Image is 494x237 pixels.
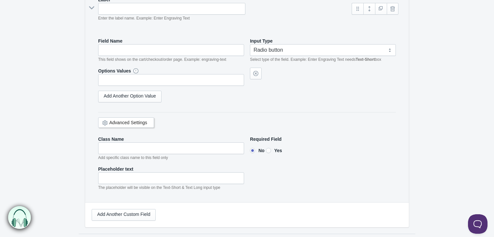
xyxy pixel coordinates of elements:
[250,148,255,153] input: No
[468,214,487,234] iframe: Toggle Customer Support
[98,136,124,142] label: Class Name
[98,57,226,62] em: This field shows on the cart/checkout/order page. Example: engraving-text
[98,91,162,102] a: Add Another Option Value
[92,209,156,221] a: Add Another Custom Field
[98,166,133,172] label: Placeholder text
[266,147,282,154] label: Yes
[7,206,30,229] img: bxm.png
[98,68,131,74] label: Options Values
[98,155,168,160] em: Add specific class name to this field only
[266,148,271,153] input: Yes
[250,57,381,62] em: Select type of the field. Example: Enter Engraving Text needs box
[250,136,281,142] label: Required Field
[356,57,375,62] b: Text-Short
[98,185,220,190] em: The placeholder will be visible on the Text-Short & Text Long input type
[250,147,265,154] label: No
[98,38,123,44] label: Field Name
[250,38,273,44] label: Input Type
[109,120,147,125] a: Advanced Settings
[98,16,190,20] em: Enter the label name. Example: Enter Engraving Text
